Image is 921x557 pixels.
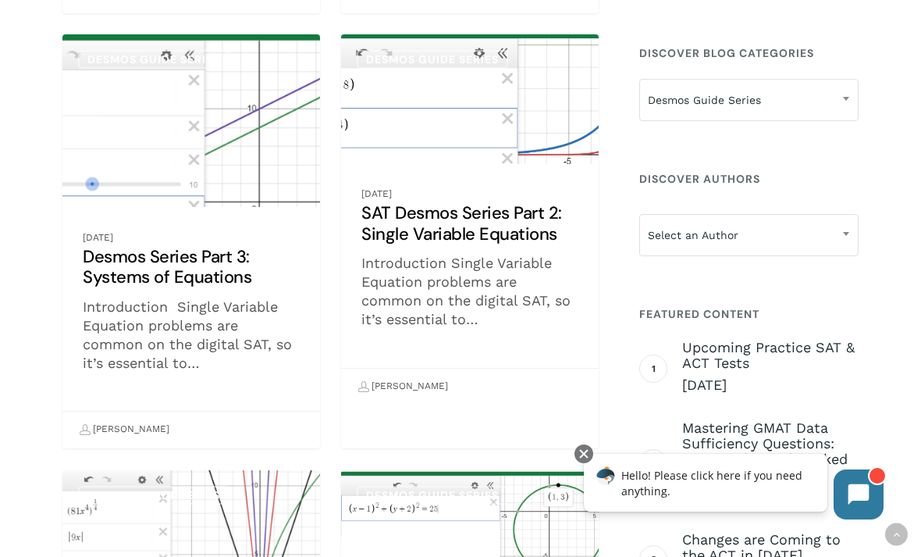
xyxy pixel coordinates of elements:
[357,50,508,69] a: Desmos Guide Series
[639,300,859,328] h4: Featured Content
[357,486,508,505] a: Desmos Guide Series
[639,39,859,67] h4: Discover Blog Categories
[682,340,859,371] span: Upcoming Practice SAT & ACT Tests
[640,219,858,252] span: Select an Author
[639,165,859,193] h4: Discover Authors
[567,441,899,535] iframe: Chatbot
[78,50,229,69] a: Desmos Guide Series
[78,486,229,505] a: Desmos Guide Series
[682,340,859,395] a: Upcoming Practice SAT & ACT Tests [DATE]
[682,420,859,506] a: Mastering GMAT Data Sufficiency Questions: Tips, Tricks, and Worked Examples [DATE]
[639,79,859,121] span: Desmos Guide Series
[682,376,859,395] span: [DATE]
[79,416,169,443] a: [PERSON_NAME]
[682,420,859,483] span: Mastering GMAT Data Sufficiency Questions: Tips, Tricks, and Worked Examples
[640,84,858,116] span: Desmos Guide Series
[357,373,448,400] a: [PERSON_NAME]
[639,214,859,256] span: Select an Author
